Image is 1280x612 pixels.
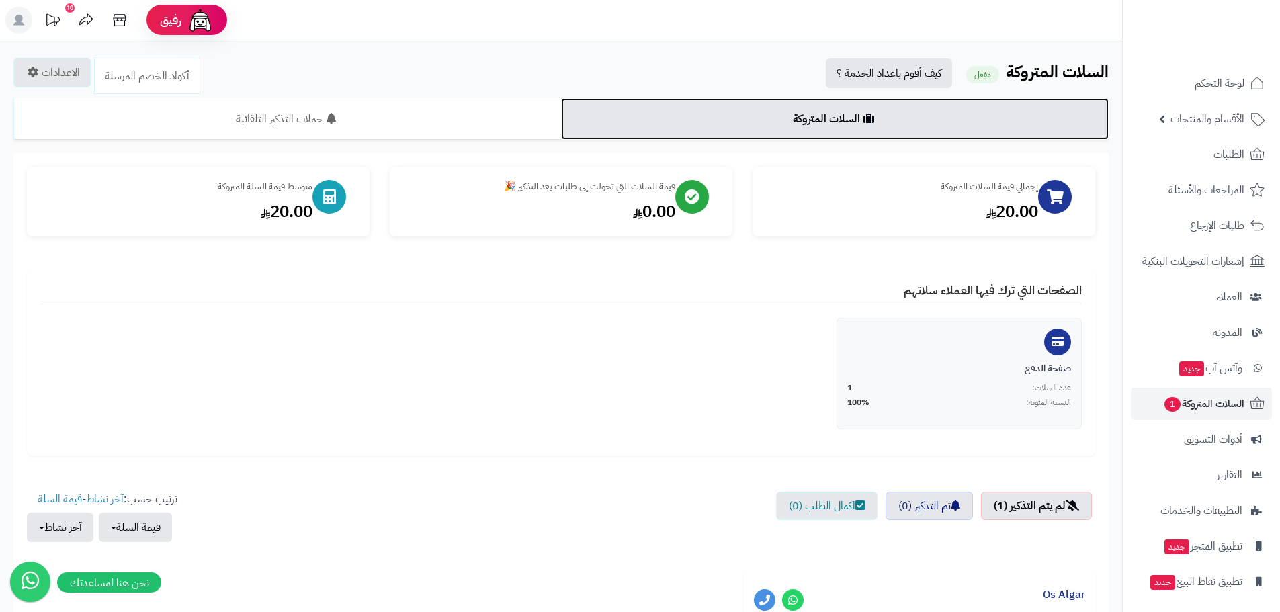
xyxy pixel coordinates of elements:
span: النسبة المئوية: [1026,397,1071,408]
div: 20.00 [40,200,312,223]
a: Os Algar [1043,586,1085,603]
span: الطلبات [1213,145,1244,164]
a: أكواد الخصم المرسلة [94,58,200,94]
a: طلبات الإرجاع [1131,210,1272,242]
span: التقارير [1217,466,1242,484]
ul: ترتيب حسب: - [27,492,177,542]
a: حملات التذكير التلقائية [13,98,561,140]
span: المدونة [1213,323,1242,342]
a: لم يتم التذكير (1) [981,492,1092,520]
a: التقارير [1131,459,1272,491]
a: الطلبات [1131,138,1272,171]
a: السلات المتروكة [561,98,1109,140]
a: إشعارات التحويلات البنكية [1131,245,1272,277]
div: قيمة السلات التي تحولت إلى طلبات بعد التذكير 🎉 [403,180,675,193]
span: الأقسام والمنتجات [1170,110,1244,128]
a: تحديثات المنصة [36,7,69,37]
div: 20.00 [766,200,1038,223]
a: التطبيقات والخدمات [1131,494,1272,527]
a: العملاء [1131,281,1272,313]
span: عدد السلات: [1032,382,1071,394]
span: أدوات التسويق [1184,430,1242,449]
span: 100% [847,397,869,408]
span: رفيق [160,12,181,28]
div: 10 [65,3,75,13]
span: 1 [847,382,852,394]
span: 1 [1164,397,1181,412]
span: طلبات الإرجاع [1190,216,1244,235]
b: السلات المتروكة [1006,60,1109,84]
span: السلات المتروكة [1163,394,1244,413]
span: وآتس آب [1178,359,1242,378]
a: الاعدادات [13,58,91,87]
span: جديد [1179,361,1204,376]
a: أدوات التسويق [1131,423,1272,455]
span: تطبيق المتجر [1163,537,1242,556]
a: كيف أقوم باعداد الخدمة ؟ [826,58,952,88]
a: تم التذكير (0) [886,492,973,520]
button: آخر نشاط [27,513,93,542]
a: اكمال الطلب (0) [776,492,878,520]
span: التطبيقات والخدمات [1160,501,1242,520]
h4: الصفحات التي ترك فيها العملاء سلاتهم [40,283,1082,304]
button: قيمة السلة [99,513,172,542]
a: وآتس آبجديد [1131,352,1272,384]
a: تطبيق المتجرجديد [1131,530,1272,562]
div: صفحة الدفع [847,362,1071,376]
span: المراجعات والأسئلة [1168,181,1244,200]
span: لوحة التحكم [1195,74,1244,93]
a: المدونة [1131,316,1272,349]
span: إشعارات التحويلات البنكية [1142,252,1244,271]
a: السلات المتروكة1 [1131,388,1272,420]
small: مفعل [966,66,999,83]
a: المراجعات والأسئلة [1131,174,1272,206]
div: إجمالي قيمة السلات المتروكة [766,180,1038,193]
img: ai-face.png [187,7,214,34]
a: آخر نشاط [86,491,124,507]
span: تطبيق نقاط البيع [1149,572,1242,591]
span: العملاء [1216,288,1242,306]
span: جديد [1164,539,1189,554]
div: 0.00 [403,200,675,223]
span: جديد [1150,575,1175,590]
a: قيمة السلة [38,491,82,507]
div: متوسط قيمة السلة المتروكة [40,180,312,193]
a: تطبيق نقاط البيعجديد [1131,566,1272,598]
a: لوحة التحكم [1131,67,1272,99]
